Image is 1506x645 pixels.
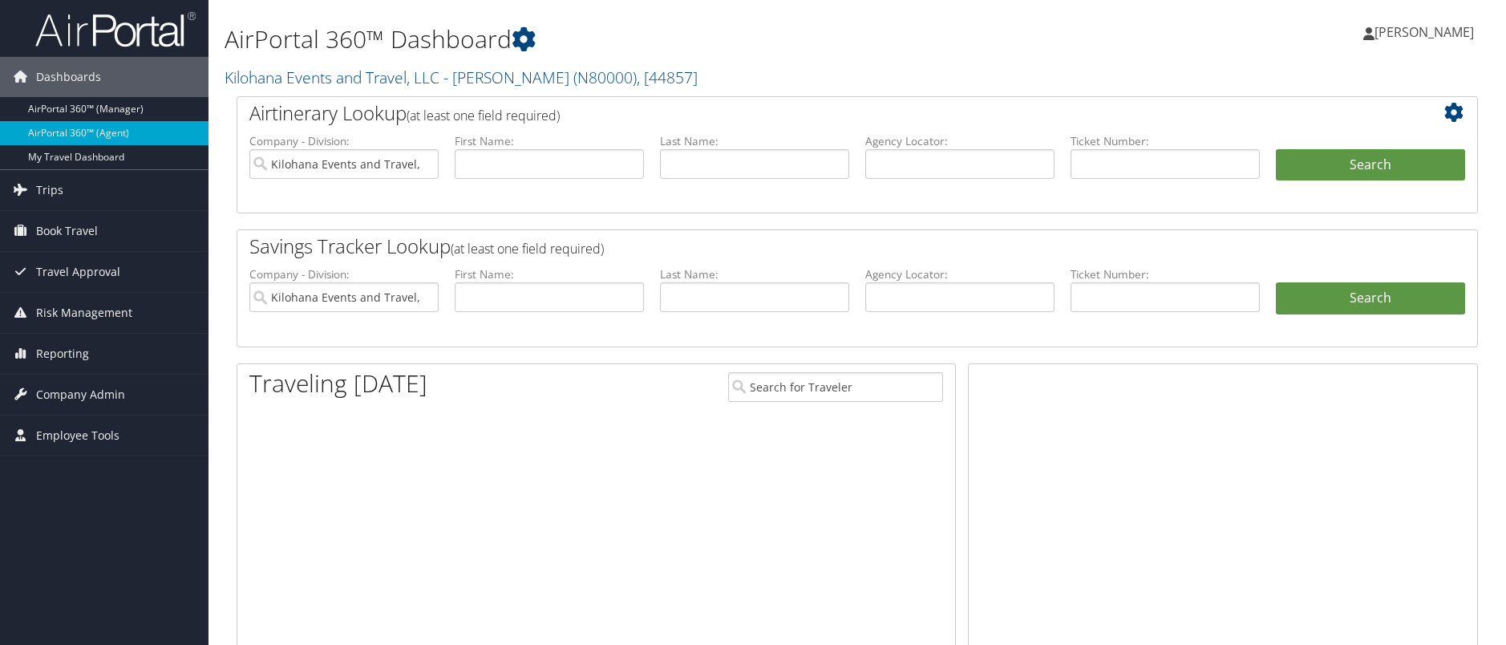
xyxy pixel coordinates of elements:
a: [PERSON_NAME] [1363,8,1490,56]
label: Company - Division: [249,266,439,282]
input: search accounts [249,282,439,312]
span: [PERSON_NAME] [1374,23,1474,41]
a: Kilohana Events and Travel, LLC - [PERSON_NAME] [225,67,698,88]
h2: Savings Tracker Lookup [249,233,1362,260]
label: Last Name: [660,266,849,282]
span: Employee Tools [36,416,119,456]
label: Agency Locator: [865,266,1055,282]
h1: AirPortal 360™ Dashboard [225,22,1068,56]
span: (at least one field required) [451,240,604,258]
label: Last Name: [660,133,849,149]
label: First Name: [455,266,644,282]
label: Company - Division: [249,133,439,149]
h1: Traveling [DATE] [249,367,427,400]
h2: Airtinerary Lookup [249,99,1362,127]
label: Agency Locator: [865,133,1055,149]
button: Search [1276,149,1465,181]
span: Dashboards [36,57,101,97]
span: Book Travel [36,211,98,251]
span: Reporting [36,334,89,374]
span: , [ 44857 ] [637,67,698,88]
span: (at least one field required) [407,107,560,124]
span: Company Admin [36,375,125,415]
span: Risk Management [36,293,132,333]
label: First Name: [455,133,644,149]
input: Search for Traveler [728,372,943,402]
a: Search [1276,282,1465,314]
span: ( N80000 ) [573,67,637,88]
span: Trips [36,170,63,210]
span: Travel Approval [36,252,120,292]
label: Ticket Number: [1071,266,1260,282]
img: airportal-logo.png [35,10,196,48]
label: Ticket Number: [1071,133,1260,149]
